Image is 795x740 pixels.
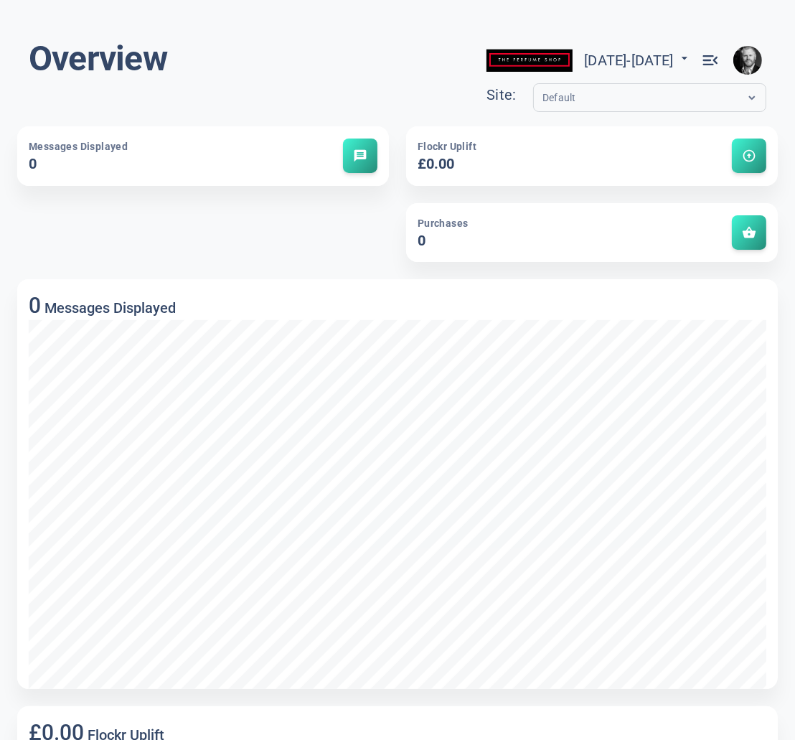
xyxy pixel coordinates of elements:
[700,50,720,70] span: menu_open
[584,52,692,69] span: [DATE] - [DATE]
[418,154,650,174] h5: £0.00
[742,225,756,240] span: shopping_basket
[486,83,533,107] div: Site:
[29,154,261,174] h5: 0
[742,149,756,163] span: arrow_circle_up
[418,141,476,152] span: Flockr Uplift
[41,299,176,317] h5: Messages Displayed
[29,293,41,318] h3: 0
[418,231,650,251] h5: 0
[353,149,367,163] span: message
[418,217,469,229] span: Purchases
[29,37,167,80] h1: Overview
[486,38,573,83] img: theperfumeshop
[29,141,128,152] span: Messages Displayed
[733,46,762,75] img: e9922e3fc00dd5316fa4c56e6d75935f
